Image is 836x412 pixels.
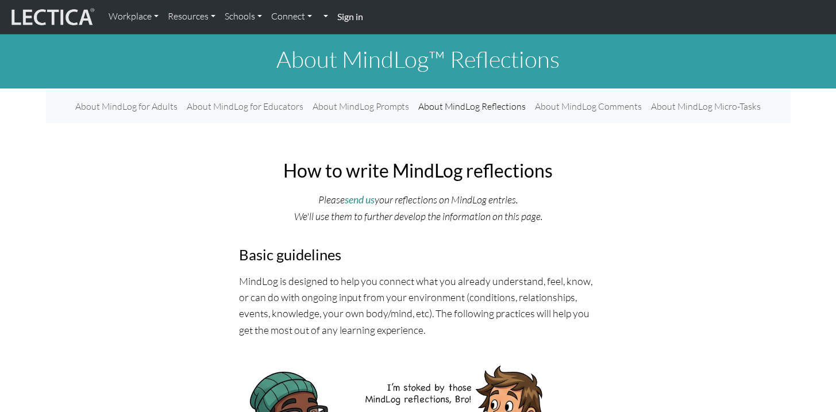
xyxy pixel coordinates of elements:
[46,45,791,73] h1: About MindLog™ Reflections
[163,5,220,29] a: Resources
[182,95,308,118] a: About MindLog for Educators
[337,11,363,22] strong: Sign in
[308,95,414,118] a: About MindLog Prompts
[239,160,598,182] h2: How to write MindLog reflections
[333,5,368,29] a: Sign in
[294,210,542,222] i: We'll use them to further develop the information on this page.
[239,246,598,264] h3: Basic guidelines
[239,273,598,338] p: MindLog is designed to help you connect what you already understand, feel, know, or can do with o...
[71,95,182,118] a: About MindLog for Adults
[345,194,375,206] a: send us
[267,5,317,29] a: Connect
[414,95,530,118] a: About MindLog Reflections
[318,193,345,206] i: Please
[646,95,765,118] a: About MindLog Micro-Tasks
[375,193,518,206] i: your reflections on MindLog entries.
[9,6,95,28] img: lecticalive
[530,95,646,118] a: About MindLog Comments
[104,5,163,29] a: Workplace
[220,5,267,29] a: Schools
